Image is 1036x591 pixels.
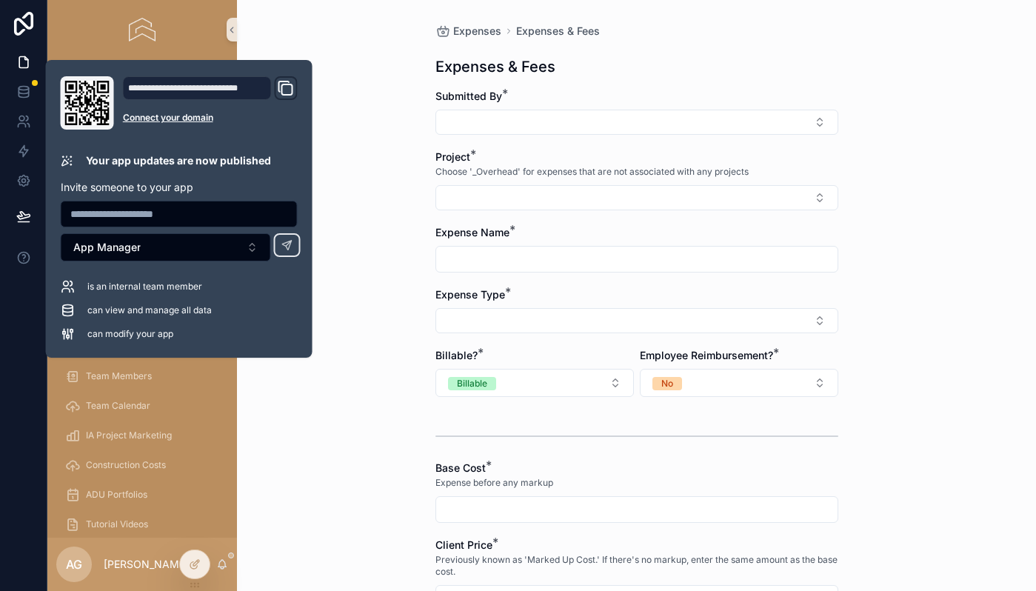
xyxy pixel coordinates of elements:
[47,59,237,538] div: scrollable content
[453,24,501,39] span: Expenses
[86,518,148,530] span: Tutorial Videos
[129,18,155,41] img: App logo
[86,153,271,168] p: Your app updates are now published
[435,477,553,489] span: Expense before any markup
[56,511,228,538] a: Tutorial Videos
[435,110,838,135] button: Select Button
[86,489,147,501] span: ADU Portfolios
[66,555,82,573] span: AG
[61,180,298,195] p: Invite someone to your app
[87,281,202,293] span: is an internal team member
[104,557,189,572] p: [PERSON_NAME]
[435,538,492,551] span: Client Price
[86,430,172,441] span: IA Project Marketing
[435,369,634,397] button: Select Button
[435,308,838,333] button: Select Button
[56,422,228,449] a: IA Project Marketing
[73,240,141,255] span: App Manager
[435,185,838,210] button: Select Button
[56,481,228,508] a: ADU Portfolios
[435,554,838,578] span: Previously known as 'Marked Up Cost.' If there's no markup, enter the same amount as the base cost.
[86,400,150,412] span: Team Calendar
[640,349,773,361] span: Employee Reimbursement?
[435,349,478,361] span: Billable?
[516,24,600,39] a: Expenses & Fees
[87,328,173,340] span: can modify your app
[640,369,838,397] button: Select Button
[61,233,271,261] button: Select Button
[435,288,505,301] span: Expense Type
[56,452,228,478] a: Construction Costs
[435,150,470,163] span: Project
[435,24,501,39] a: Expenses
[435,166,749,178] span: Choose '_Overhead' for expenses that are not associated with any projects
[56,393,228,419] a: Team Calendar
[435,226,509,238] span: Expense Name
[123,112,298,124] a: Connect your domain
[435,90,502,102] span: Submitted By
[435,461,486,474] span: Base Cost
[86,370,152,382] span: Team Members
[661,377,673,390] div: No
[435,56,555,77] h1: Expenses & Fees
[86,459,166,471] span: Construction Costs
[87,304,212,316] span: can view and manage all data
[123,76,298,130] div: Domain and Custom Link
[56,363,228,390] a: Team Members
[457,377,487,390] div: Billable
